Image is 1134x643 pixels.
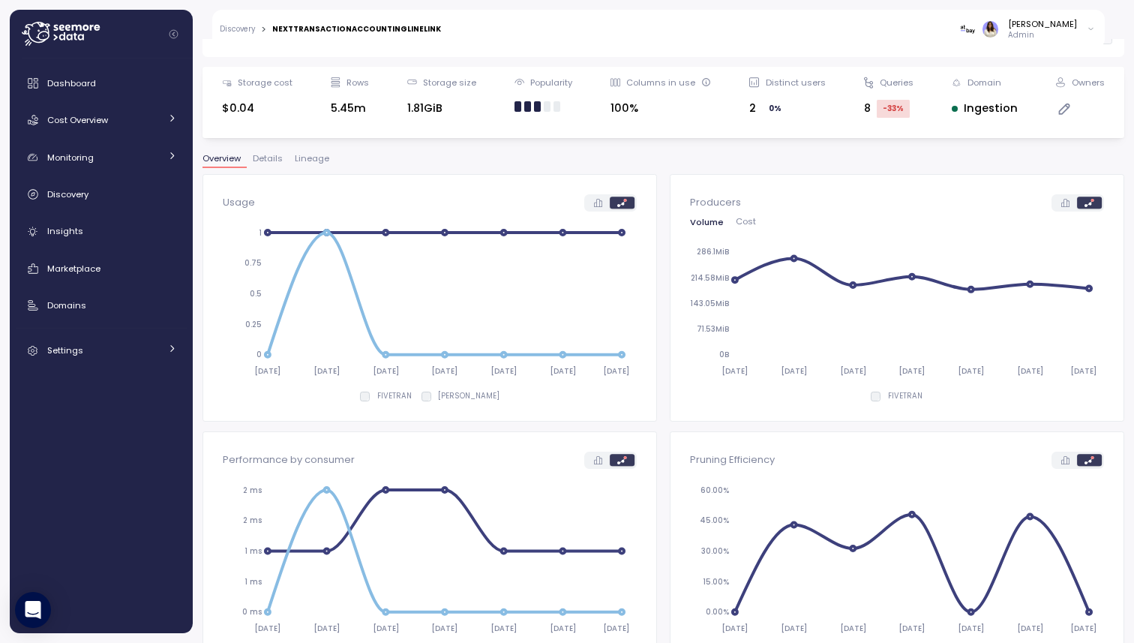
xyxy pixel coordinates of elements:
tspan: 1 ms [244,577,262,587]
tspan: [DATE] [313,366,340,376]
p: [PERSON_NAME] [438,391,499,401]
div: 100% [610,100,711,117]
tspan: [DATE] [839,623,865,633]
tspan: 0.75 [244,258,262,268]
div: 0 % [763,100,787,118]
span: Domains [47,299,86,311]
p: Performance by consumer [223,452,355,467]
tspan: 15.00% [702,577,728,587]
div: Rows [346,77,369,89]
a: Dashboard [16,68,187,98]
tspan: 1 ms [244,546,262,556]
p: Producers [690,195,741,210]
tspan: 2 ms [243,515,262,525]
tspan: [DATE] [550,623,576,633]
div: -33 % [877,100,910,118]
tspan: 60.00% [700,485,728,494]
tspan: [DATE] [313,623,340,633]
tspan: 45.00% [699,515,728,525]
a: Monitoring [16,143,187,173]
a: Discovery [220,26,255,33]
span: Settings [47,344,83,356]
div: 5.45m [331,100,369,117]
p: Usage [223,195,255,210]
tspan: [DATE] [431,366,457,376]
tspan: [DATE] [603,366,629,376]
div: 8 [864,100,913,118]
tspan: [DATE] [603,623,629,633]
tspan: 0B [718,350,728,360]
tspan: 1 [259,227,262,237]
div: $0.04 [222,100,292,117]
tspan: [DATE] [781,623,807,633]
p: Pruning Efficiency [690,452,775,467]
div: Owners [1072,77,1105,89]
p: Admin [1008,30,1077,41]
tspan: 0 ms [242,607,262,617]
tspan: [DATE] [1017,366,1043,376]
tspan: [DATE] [254,623,280,633]
a: Settings [16,335,187,365]
div: [PERSON_NAME] [1008,18,1077,30]
p: FIVETRAN [377,391,412,401]
tspan: [DATE] [839,366,865,376]
tspan: [DATE] [431,623,457,633]
a: Insights [16,217,187,247]
tspan: [DATE] [721,366,748,376]
span: Details [253,155,283,163]
tspan: [DATE] [254,366,280,376]
tspan: [DATE] [1070,366,1096,376]
tspan: 71.53MiB [696,324,728,334]
tspan: [DATE] [958,623,984,633]
tspan: 214.58MiB [690,273,728,283]
tspan: [DATE] [958,366,984,376]
tspan: 286.1MiB [696,248,728,257]
span: Discovery [47,188,88,200]
div: Popularity [530,77,572,89]
tspan: 30.00% [700,546,728,556]
tspan: 0.00% [705,607,728,617]
span: Overview [202,155,241,163]
span: Cost [736,218,756,226]
tspan: [DATE] [898,623,925,633]
a: Domains [16,290,187,320]
button: Collapse navigation [164,29,183,40]
tspan: [DATE] [373,623,399,633]
tspan: [DATE] [490,623,517,633]
tspan: [DATE] [1070,623,1096,633]
span: Marketplace [47,263,100,275]
div: 1.81GiB [407,100,476,117]
div: Queries [880,77,913,89]
span: Insights [47,225,83,237]
div: Columns in use [626,77,711,89]
a: Marketplace [16,254,187,284]
tspan: 143.05MiB [689,299,728,308]
tspan: [DATE] [721,623,748,633]
div: > [261,25,266,35]
a: Cost Overview [16,105,187,135]
span: Cost Overview [47,114,108,126]
span: Dashboard [47,77,96,89]
p: FIVETRAN [888,391,922,401]
img: 676124322ce2d31a078e3b71.PNG [960,21,976,37]
div: Distinct users [766,77,826,89]
tspan: [DATE] [781,366,807,376]
span: Monitoring [47,152,94,164]
tspan: [DATE] [490,366,517,376]
tspan: [DATE] [373,366,399,376]
tspan: 0.25 [245,320,262,329]
tspan: [DATE] [550,366,576,376]
div: Open Intercom Messenger [15,592,51,628]
div: 2 [749,100,825,118]
tspan: 0.5 [250,289,262,299]
div: Ingestion [952,100,1018,117]
tspan: [DATE] [898,366,925,376]
img: ACg8ocLZbCfiIcRY1UvIrSclsFfpd9IZ23ZbUkX6e8hl_ICG-iWpeXo=s96-c [982,21,998,37]
tspan: 0 [256,350,262,359]
a: Discovery [16,179,187,209]
div: Storage cost [238,77,292,89]
tspan: [DATE] [1017,623,1043,633]
div: Domain [967,77,1001,89]
tspan: 2 ms [243,485,262,494]
div: NEXTTRANSACTIONACCOUNTINGLINELINK [272,26,441,33]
